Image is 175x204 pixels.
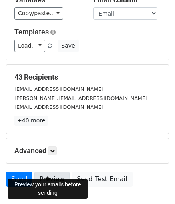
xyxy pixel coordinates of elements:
[6,172,32,187] a: Send
[58,40,78,52] button: Save
[14,7,63,20] a: Copy/paste...
[34,172,70,187] a: Preview
[8,179,87,199] div: Preview your emails before sending
[14,86,103,92] small: [EMAIL_ADDRESS][DOMAIN_NAME]
[14,95,147,101] small: [PERSON_NAME],[EMAIL_ADDRESS][DOMAIN_NAME]
[135,166,175,204] iframe: Chat Widget
[14,104,103,110] small: [EMAIL_ADDRESS][DOMAIN_NAME]
[14,73,161,82] h5: 43 Recipients
[72,172,132,187] a: Send Test Email
[14,146,161,155] h5: Advanced
[14,40,45,52] a: Load...
[14,28,49,36] a: Templates
[14,116,48,126] a: +40 more
[135,166,175,204] div: Widget de chat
